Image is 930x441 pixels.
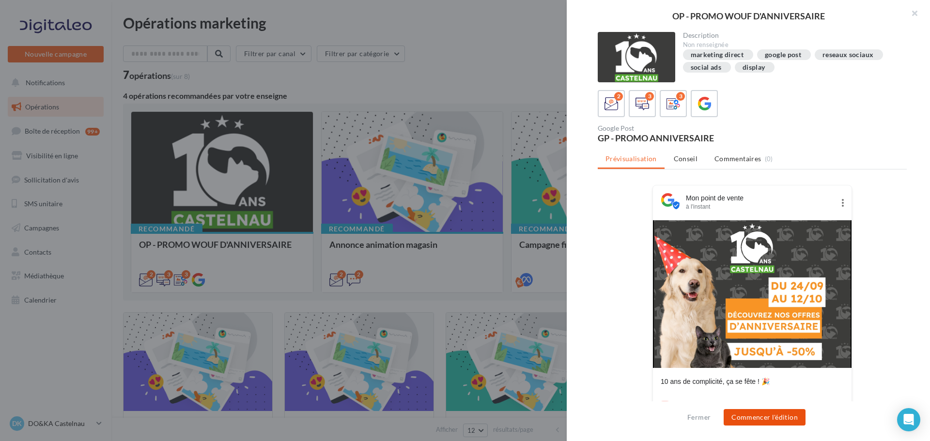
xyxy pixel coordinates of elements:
[674,154,697,163] span: Conseil
[676,92,685,101] div: 3
[654,220,851,368] img: GOOGLE POST - PROMO ANNIVERSAIRE
[691,51,744,59] div: marketing direct
[598,125,748,132] div: Google Post
[683,32,899,39] div: Description
[598,134,748,142] div: GP - PROMO ANNIVERSAIRE
[743,64,765,71] div: display
[765,155,773,163] span: (0)
[691,64,722,71] div: social ads
[683,411,714,423] button: Fermer
[686,193,834,203] div: Mon point de vente
[683,41,899,49] div: Non renseignée
[614,92,623,101] div: 2
[645,92,654,101] div: 3
[765,51,801,59] div: google post
[714,154,761,164] span: Commentaires
[582,12,914,20] div: OP - PROMO WOUF D'ANNIVERSAIRE
[822,51,873,59] div: reseaux sociaux
[724,409,806,426] button: Commencer l'édition
[897,408,920,431] div: Open Intercom Messenger
[686,203,834,211] div: à l'instant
